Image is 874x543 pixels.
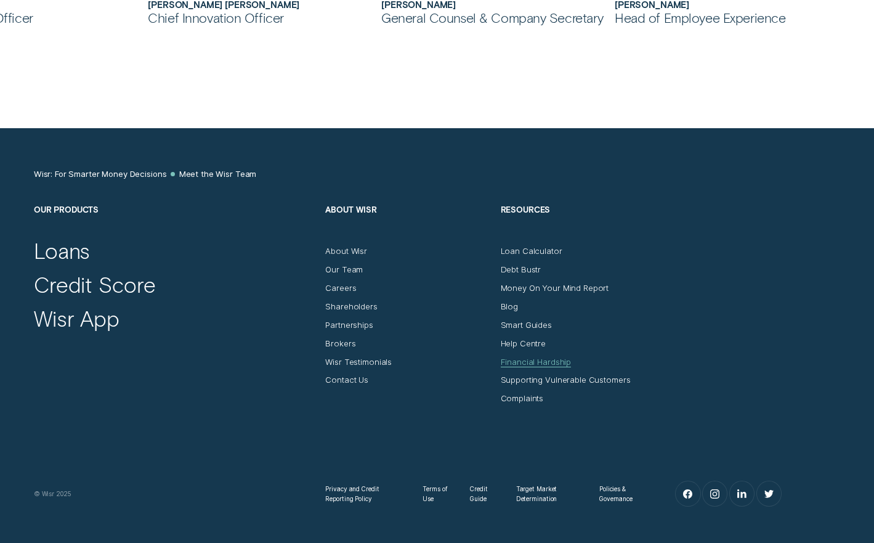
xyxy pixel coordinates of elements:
a: About Wisr [325,246,367,256]
h2: Our Products [34,205,315,246]
a: Wisr: For Smarter Money Decisions [34,169,167,179]
a: Privacy and Credit Reporting Policy [325,484,404,504]
a: Help Centre [501,338,546,349]
a: LinkedIn [730,481,755,506]
div: General Counsel & Company Secretary [381,10,604,27]
h2: Resources [501,205,666,246]
a: Shareholders [325,301,377,312]
a: Blog [501,301,518,312]
a: Debt Bustr [501,264,541,275]
div: Head of Employee Experience [615,10,838,27]
a: Instagram [703,481,727,506]
a: Supporting Vulnerable Customers [501,375,631,385]
a: Smart Guides [501,320,552,330]
a: Loans [34,237,91,264]
a: Twitter [757,481,782,506]
a: Partnerships [325,320,373,330]
a: Brokers [325,338,355,349]
a: Meet the Wisr Team [179,169,257,179]
div: Chief Innovation Officer [148,10,371,27]
a: Money On Your Mind Report [501,283,609,293]
a: Credit Guide [470,484,498,504]
a: Careers [325,283,356,293]
a: Wisr App [34,305,119,332]
a: Wisr Testimonials [325,357,392,367]
a: Contact Us [325,375,368,385]
a: Our Team [325,264,363,275]
div: © Wisr 2025 [28,489,320,499]
a: Terms of Use [423,484,451,504]
a: Facebook [676,481,700,506]
a: Loan Calculator [501,246,562,256]
a: Financial Hardship [501,357,572,367]
a: Target Market Determination [516,484,581,504]
a: Policies & Governance [599,484,647,504]
a: Credit Score [34,271,156,298]
h2: About Wisr [325,205,490,246]
a: Complaints [501,393,544,404]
